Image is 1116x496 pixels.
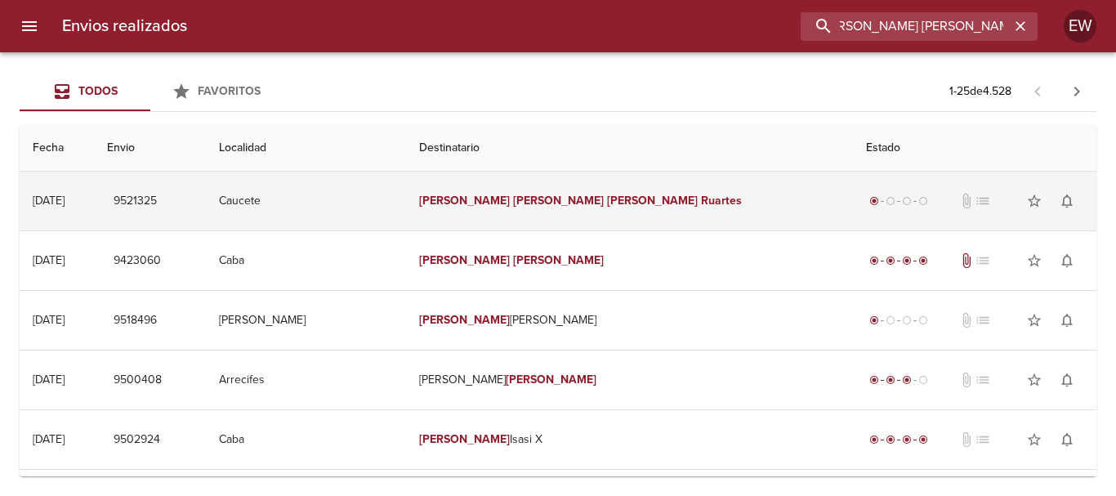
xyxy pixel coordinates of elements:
div: [DATE] [33,432,65,446]
td: Caba [206,410,406,469]
span: radio_button_checked [886,435,895,445]
span: radio_button_checked [902,435,912,445]
div: Entregado [866,431,931,448]
span: Favoritos [198,84,261,98]
td: Caba [206,231,406,290]
button: Agregar a favoritos [1018,185,1051,217]
span: radio_button_checked [869,435,879,445]
button: Agregar a favoritos [1018,364,1051,396]
span: notifications_none [1059,193,1075,209]
span: radio_button_checked [886,375,895,385]
div: EW [1064,10,1096,42]
td: Arrecifes [206,351,406,409]
em: [PERSON_NAME] [419,313,510,327]
span: No tiene documentos adjuntos [958,193,975,209]
button: 9521325 [107,186,163,217]
td: Isasi X [406,410,853,469]
button: 9518496 [107,306,163,336]
em: [PERSON_NAME] [513,194,604,208]
div: Entregado [866,252,931,269]
h6: Envios realizados [62,13,187,39]
span: radio_button_checked [886,256,895,266]
span: radio_button_unchecked [886,196,895,206]
td: [PERSON_NAME] [406,351,853,409]
span: radio_button_unchecked [918,375,928,385]
th: Localidad [206,125,406,172]
span: No tiene pedido asociado [975,372,991,388]
span: 9518496 [114,311,157,331]
td: [PERSON_NAME] [206,291,406,350]
span: radio_button_unchecked [902,196,912,206]
span: notifications_none [1059,372,1075,388]
button: Agregar a favoritos [1018,244,1051,277]
input: buscar [801,12,1010,41]
span: No tiene documentos adjuntos [958,431,975,448]
button: Agregar a favoritos [1018,423,1051,456]
div: Abrir información de usuario [1064,10,1096,42]
button: 9502924 [107,425,167,455]
em: [PERSON_NAME] [513,253,604,267]
button: Activar notificaciones [1051,364,1083,396]
span: star_border [1026,372,1042,388]
span: radio_button_checked [869,375,879,385]
span: radio_button_checked [918,256,928,266]
span: radio_button_checked [918,435,928,445]
span: notifications_none [1059,312,1075,328]
em: [PERSON_NAME] [419,432,510,446]
span: No tiene pedido asociado [975,252,991,269]
span: Pagina anterior [1018,83,1057,99]
th: Estado [853,125,1096,172]
span: radio_button_checked [869,196,879,206]
div: [DATE] [33,313,65,327]
span: radio_button_unchecked [886,315,895,325]
button: Activar notificaciones [1051,244,1083,277]
span: 9521325 [114,191,157,212]
div: Generado [866,312,931,328]
span: Tiene documentos adjuntos [958,252,975,269]
button: Activar notificaciones [1051,423,1083,456]
em: [PERSON_NAME] [419,194,510,208]
span: notifications_none [1059,252,1075,269]
span: No tiene documentos adjuntos [958,372,975,388]
th: Envio [94,125,206,172]
span: radio_button_checked [902,256,912,266]
button: Agregar a favoritos [1018,304,1051,337]
div: Generado [866,193,931,209]
em: Ruartes [701,194,742,208]
span: 9423060 [114,251,161,271]
div: En viaje [866,372,931,388]
span: No tiene documentos adjuntos [958,312,975,328]
em: [PERSON_NAME] [506,373,596,387]
div: [DATE] [33,253,65,267]
span: radio_button_unchecked [918,196,928,206]
span: Pagina siguiente [1057,72,1096,111]
td: Caucete [206,172,406,230]
div: [DATE] [33,194,65,208]
span: No tiene pedido asociado [975,431,991,448]
p: 1 - 25 de 4.528 [949,83,1011,100]
span: radio_button_unchecked [902,315,912,325]
button: 9500408 [107,365,168,395]
button: menu [10,7,49,46]
span: Todos [78,84,118,98]
em: [PERSON_NAME] [607,194,698,208]
th: Fecha [20,125,94,172]
span: star_border [1026,193,1042,209]
span: radio_button_unchecked [918,315,928,325]
span: star_border [1026,312,1042,328]
button: 9423060 [107,246,167,276]
div: Tabs Envios [20,72,281,111]
span: 9500408 [114,370,162,391]
em: [PERSON_NAME] [419,253,510,267]
span: radio_button_checked [869,315,879,325]
span: No tiene pedido asociado [975,193,991,209]
button: Activar notificaciones [1051,304,1083,337]
span: star_border [1026,431,1042,448]
span: radio_button_checked [869,256,879,266]
span: radio_button_checked [902,375,912,385]
td: [PERSON_NAME] [406,291,853,350]
span: star_border [1026,252,1042,269]
span: No tiene pedido asociado [975,312,991,328]
span: 9502924 [114,430,160,450]
div: [DATE] [33,373,65,387]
